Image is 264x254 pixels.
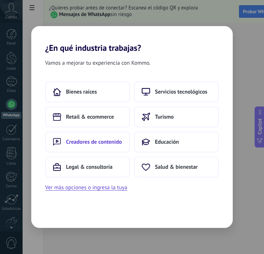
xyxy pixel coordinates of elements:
span: Salud & bienestar [155,164,198,170]
button: Retail & ecommerce [45,106,130,127]
button: Creadores de contenido [45,132,130,152]
span: Legal & consultoría [66,164,113,170]
button: Educación [134,132,219,152]
span: Turismo [155,113,174,120]
span: Retail & ecommerce [66,113,114,120]
button: Servicios tecnológicos [134,81,219,102]
span: Bienes raíces [66,88,97,95]
button: Legal & consultoría [45,157,130,177]
span: Vamos a mejorar tu experiencia con Kommo. [45,58,150,68]
button: Salud & bienestar [134,157,219,177]
span: Servicios tecnológicos [155,88,207,95]
span: Educación [155,138,179,145]
button: Bienes raíces [45,81,130,102]
h2: ¿En qué industria trabajas? [31,26,233,53]
span: Creadores de contenido [66,138,122,145]
button: Turismo [134,106,219,127]
button: Ver más opciones o ingresa la tuya [45,183,127,192]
